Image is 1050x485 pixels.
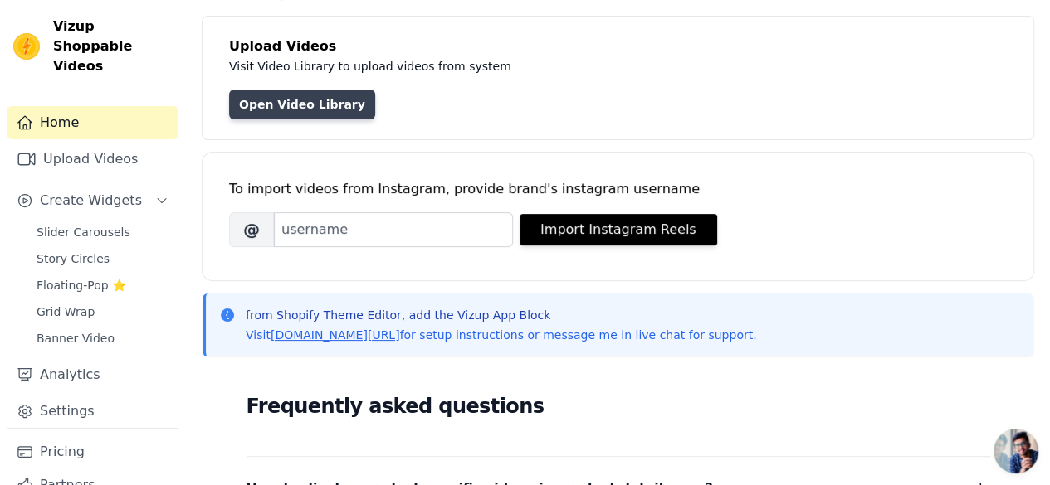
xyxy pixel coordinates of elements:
[246,327,756,343] p: Visit for setup instructions or message me in live chat for support.
[37,277,126,293] span: Floating-Pop ⭐
[7,143,178,176] a: Upload Videos
[53,17,172,76] span: Vizup Shoppable Videos
[7,435,178,468] a: Pricing
[37,250,110,267] span: Story Circles
[37,224,130,240] span: Slider Carousels
[246,307,756,323] p: from Shopify Theme Editor, add the Vizup App Block
[7,395,178,428] a: Settings
[7,106,178,139] a: Home
[274,212,513,247] input: username
[27,327,178,350] a: Banner Video
[13,33,40,60] img: Vizup
[7,358,178,391] a: Analytics
[271,328,400,342] a: [DOMAIN_NAME][URL]
[247,390,990,423] h2: Frequently asked questions
[27,300,178,323] a: Grid Wrap
[27,221,178,244] a: Slider Carousels
[37,303,95,320] span: Grid Wrap
[27,274,178,297] a: Floating-Pop ⭐
[40,191,142,211] span: Create Widgets
[27,247,178,270] a: Story Circles
[229,56,973,76] p: Visit Video Library to upload videos from system
[994,429,1038,473] a: Chat abierto
[229,212,274,247] span: @
[37,330,115,347] span: Banner Video
[229,90,375,119] a: Open Video Library
[7,184,178,217] button: Create Widgets
[520,214,717,245] button: Import Instagram Reels
[229,36,1007,56] h4: Upload Videos
[229,179,1007,199] div: To import videos from Instagram, provide brand's instagram username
